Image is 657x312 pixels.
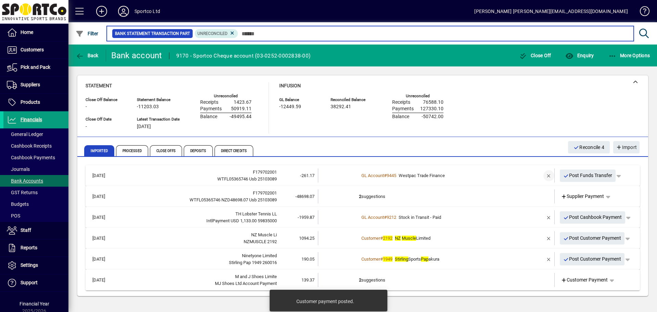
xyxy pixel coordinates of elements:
span: Customers [21,47,44,52]
span: Post Customer Payment [563,253,621,265]
button: Reconcile 4 [568,141,610,153]
a: Products [3,94,68,111]
span: Budgets [7,201,29,207]
button: Filter [74,27,100,40]
a: Customers [3,41,68,59]
span: More Options [608,53,650,58]
span: Reconcile 4 [574,142,604,153]
span: Receipts [200,100,218,105]
span: Financials [21,117,42,122]
span: Supplier Payment [561,193,604,200]
span: Import [616,142,637,153]
button: Remove [543,254,554,265]
span: Suppliers [21,82,40,87]
span: 38292.41 [331,104,351,110]
span: Limited [395,236,430,241]
span: -48698.07 [295,194,314,199]
span: Staff [21,227,31,233]
span: Latest Transaction Date [137,117,180,122]
em: NZ [395,236,401,241]
app-page-header-button: Back [68,49,106,62]
button: Post Funds Transfer [560,170,616,182]
td: suggestions [359,189,515,203]
a: Customer#1949 [359,255,395,263]
div: NZMUSCLE 2192 [121,238,277,245]
button: Import [613,141,640,153]
span: Home [21,29,33,35]
label: Unreconciled [406,94,430,98]
span: Close Off [519,53,551,58]
a: Bank Accounts [3,175,68,187]
a: Staff [3,222,68,239]
span: -1959.87 [298,215,314,220]
td: [DATE] [89,273,121,287]
div: TH Lobster Tennis LL [121,211,277,217]
span: -49495.44 [230,114,252,120]
div: IntlPayment USD 1,133.00 59835000 [121,217,277,224]
span: Westpac Trade Finance [399,173,445,178]
a: Settings [3,257,68,274]
span: 76588.10 [423,100,443,105]
span: Reconciled Balance [331,98,372,102]
a: Reports [3,239,68,257]
span: 9445 [387,173,396,178]
div: F179702001 [121,190,277,197]
span: Financial Year [20,301,49,307]
td: [DATE] [89,252,121,266]
span: 139.37 [301,277,314,283]
a: Cashbook Receipts [3,140,68,152]
span: Close Off Date [86,117,127,122]
span: Support [21,280,38,285]
mat-expansion-panel-header: [DATE]F179702001WTFL05365746 Usb 25103089-261.17GL Account#9445Westpac Trade FinancePost Funds Tr... [86,165,640,186]
label: Unreconciled [214,94,238,98]
em: Stirling [395,257,408,262]
em: Pap [421,257,428,262]
div: Sportco Ltd [134,6,160,17]
a: General Ledger [3,128,68,140]
a: POS [3,210,68,222]
span: Processed [116,145,148,156]
mat-expansion-panel-header: [DATE]F179702001WTFL05365746 NZD48698.07 Usb 25103089-48698.072suggestionsSupplier Payment [86,186,640,207]
span: Payments [392,106,414,112]
span: GL Account [361,173,384,178]
div: 9170 - Sportco Cheque account (03-0252-0002838-00) [176,50,311,61]
button: Post Cashbook Payment [560,211,626,224]
span: 50919.11 [231,106,252,112]
span: Post Customer Payment [563,233,621,244]
span: - [86,104,87,110]
span: Balance [200,114,217,120]
div: F179702001 [121,169,277,176]
button: Post Customer Payment [560,253,625,265]
div: Ninetyone Limited [121,252,277,259]
span: Receipts [392,100,410,105]
span: Direct Credits [215,145,253,156]
span: Journals [7,166,30,172]
span: Bank Accounts [7,178,43,184]
span: Post Funds Transfer [563,170,613,181]
span: Customer Payment [561,276,608,284]
span: Filter [76,31,99,36]
span: Close Offs [150,145,182,156]
span: Settings [21,262,38,268]
span: # [384,173,387,178]
a: Home [3,24,68,41]
span: Pick and Pack [21,64,50,70]
span: Bank Statement Transaction Part [115,30,190,37]
span: Payments [200,106,222,112]
span: GST Returns [7,190,38,195]
div: M and J Shoes Limite [121,273,277,280]
span: Back [76,53,99,58]
em: 2192 [383,236,392,241]
span: Balance [392,114,409,120]
span: GL Account [361,215,384,220]
button: Remove [543,233,554,244]
span: 1094.25 [299,236,314,241]
span: Post Cashbook Payment [563,212,622,223]
span: 127330.10 [420,106,443,112]
span: Cashbook Payments [7,155,55,160]
em: Muscle [402,236,416,241]
td: [DATE] [89,231,121,245]
button: Enquiry [564,49,595,62]
a: GST Returns [3,187,68,198]
div: WTFL05365746 Usb 25103089 [121,176,277,183]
